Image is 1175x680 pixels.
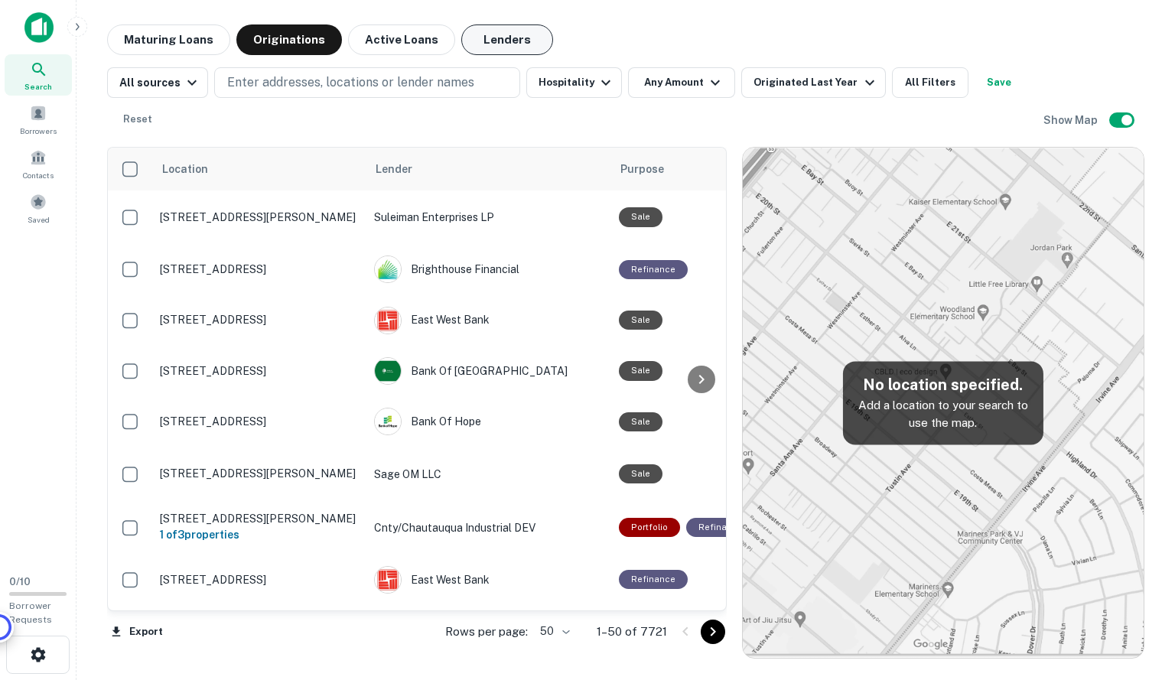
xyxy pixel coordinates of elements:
div: This loan purpose was for refinancing [686,518,755,537]
div: Sale [619,361,662,380]
img: picture [375,567,401,593]
p: [STREET_ADDRESS] [160,573,359,587]
a: Search [5,54,72,96]
p: Suleiman Enterprises LP [374,209,604,226]
div: Originated Last Year [753,73,878,92]
p: Add a location to your search to use the map. [855,396,1031,432]
span: Saved [28,213,50,226]
img: picture [375,256,401,282]
span: Purpose [620,160,684,178]
p: [STREET_ADDRESS] [160,364,359,378]
div: Sale [619,412,662,431]
h5: No location specified. [855,373,1031,396]
img: picture [375,358,401,384]
img: map-placeholder.webp [743,148,1144,658]
p: Sage OM LLC [374,466,604,483]
a: Saved [5,187,72,229]
p: Rows per page: [445,623,528,641]
button: Enter addresses, locations or lender names [214,67,520,98]
div: Bank Of [GEOGRAPHIC_DATA] [374,357,604,385]
p: [STREET_ADDRESS][PERSON_NAME] [160,512,359,525]
p: [STREET_ADDRESS][PERSON_NAME] [160,210,359,224]
button: Save your search to get updates of matches that match your search criteria. [975,67,1024,98]
p: Enter addresses, locations or lender names [227,73,474,92]
button: All Filters [892,67,968,98]
span: Search [24,80,52,93]
th: Purpose [611,148,763,190]
span: Location [161,160,228,178]
a: Contacts [5,143,72,184]
div: This loan purpose was for refinancing [619,260,688,279]
button: Hospitality [526,67,622,98]
img: picture [375,408,401,434]
span: Borrowers [20,125,57,137]
span: Borrower Requests [9,600,52,625]
div: East West Bank [374,307,604,334]
p: [STREET_ADDRESS][PERSON_NAME] [160,467,359,480]
div: This is a portfolio loan with 3 properties [619,518,680,537]
div: 50 [534,620,572,643]
button: Export [107,620,167,643]
p: Cnty/chautauqua Industrial DEV [374,519,604,536]
button: Go to next page [701,620,725,644]
div: Sale [619,207,662,226]
span: Contacts [23,169,54,181]
th: Lender [366,148,611,190]
span: 0 / 10 [9,576,31,587]
button: Reset [113,104,162,135]
p: [STREET_ADDRESS] [160,415,359,428]
button: All sources [107,67,208,98]
img: picture [375,307,401,333]
div: This loan purpose was for refinancing [619,570,688,589]
iframe: Chat Widget [1099,558,1175,631]
a: Borrowers [5,99,72,140]
div: Bank Of Hope [374,408,604,435]
button: Active Loans [348,24,455,55]
h6: Show Map [1043,112,1100,129]
p: [STREET_ADDRESS] [160,262,359,276]
img: capitalize-icon.png [24,12,54,43]
div: Sale [619,311,662,330]
div: All sources [119,73,201,92]
button: Any Amount [628,67,735,98]
button: Originated Last Year [741,67,885,98]
div: East West Bank [374,566,604,594]
button: Lenders [461,24,553,55]
div: Brighthouse Financial [374,255,604,283]
h6: 1 of 3 properties [160,526,359,543]
button: Originations [236,24,342,55]
p: [STREET_ADDRESS] [160,313,359,327]
div: Sale [619,464,662,483]
span: Lender [376,160,412,178]
button: Maturing Loans [107,24,230,55]
th: Location [152,148,366,190]
p: 1–50 of 7721 [597,623,667,641]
